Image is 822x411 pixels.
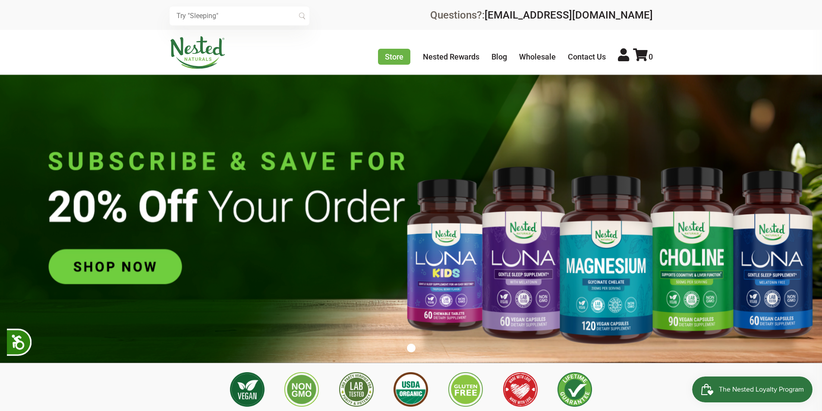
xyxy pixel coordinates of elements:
[491,52,507,61] a: Blog
[485,9,653,21] a: [EMAIL_ADDRESS][DOMAIN_NAME]
[407,344,416,352] button: 1 of 1
[633,52,653,61] a: 0
[339,372,374,407] img: 3rd Party Lab Tested
[568,52,606,61] a: Contact Us
[170,6,309,25] input: Try "Sleeping"
[430,10,653,20] div: Questions?:
[394,372,428,407] img: USDA Organic
[557,372,592,407] img: Lifetime Guarantee
[284,372,319,407] img: Non GMO
[423,52,479,61] a: Nested Rewards
[519,52,556,61] a: Wholesale
[692,376,813,402] iframe: Button to open loyalty program pop-up
[230,372,265,407] img: Vegan
[503,372,538,407] img: Made with Love
[448,372,483,407] img: Gluten Free
[378,49,410,65] a: Store
[170,36,226,69] img: Nested Naturals
[649,52,653,61] span: 0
